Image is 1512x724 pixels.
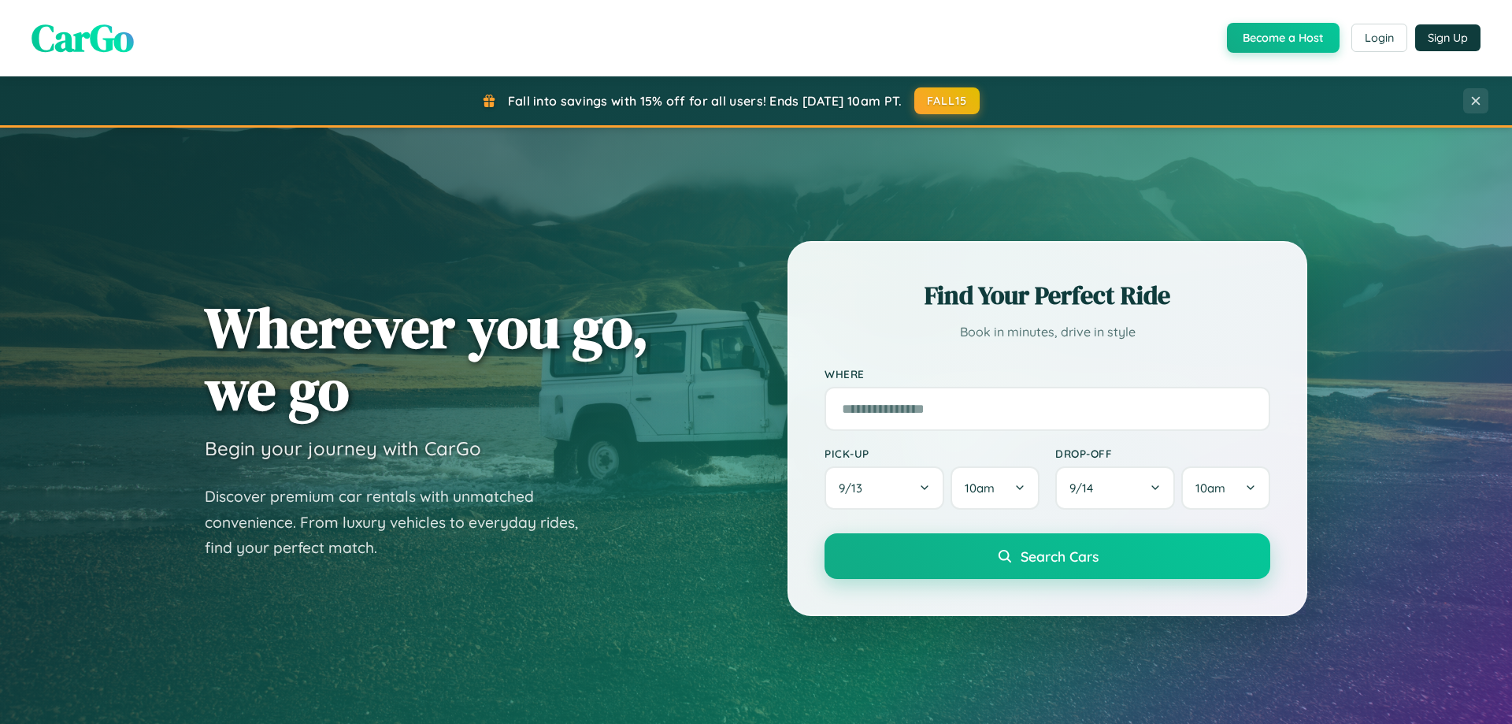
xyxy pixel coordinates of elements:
[825,278,1270,313] h2: Find Your Perfect Ride
[1055,447,1270,460] label: Drop-off
[825,466,944,510] button: 9/13
[1021,548,1099,565] span: Search Cars
[825,367,1270,381] label: Where
[1415,24,1480,51] button: Sign Up
[1195,481,1225,496] span: 10am
[839,481,870,496] span: 9 / 13
[825,447,1039,460] label: Pick-up
[914,87,980,114] button: FALL15
[205,436,481,460] h3: Begin your journey with CarGo
[205,296,649,421] h1: Wherever you go, we go
[1055,466,1175,510] button: 9/14
[1181,466,1270,510] button: 10am
[965,481,995,496] span: 10am
[1069,481,1101,496] span: 9 / 14
[1227,23,1340,53] button: Become a Host
[31,12,134,64] span: CarGo
[205,484,598,561] p: Discover premium car rentals with unmatched convenience. From luxury vehicles to everyday rides, ...
[825,321,1270,343] p: Book in minutes, drive in style
[508,93,902,109] span: Fall into savings with 15% off for all users! Ends [DATE] 10am PT.
[825,533,1270,579] button: Search Cars
[951,466,1039,510] button: 10am
[1351,24,1407,52] button: Login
